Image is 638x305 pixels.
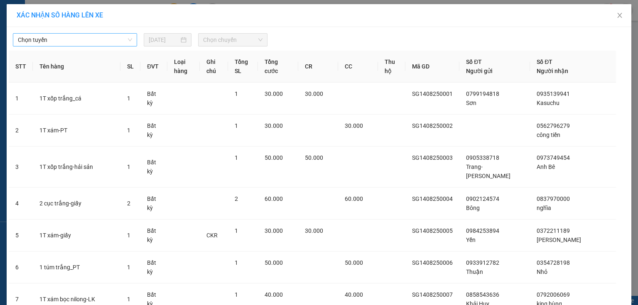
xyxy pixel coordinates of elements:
[9,251,33,283] td: 6
[305,154,323,161] span: 50.000
[345,259,363,266] span: 50.000
[206,232,218,239] span: CKR
[537,259,570,266] span: 0354728198
[466,68,493,74] span: Người gửi
[466,154,499,161] span: 0905338718
[127,296,130,303] span: 1
[33,83,120,115] td: 1T xốp trắng_cá
[235,90,238,97] span: 1
[167,51,200,83] th: Loại hàng
[537,227,570,234] span: 0372211189
[127,127,130,134] span: 1
[537,90,570,97] span: 0935139941
[265,122,283,129] span: 30.000
[412,291,453,298] span: SG1408250007
[120,51,140,83] th: SL
[235,291,238,298] span: 1
[149,35,179,44] input: 15/08/2025
[466,227,499,234] span: 0984253894
[9,51,33,83] th: STT
[466,100,476,106] span: Sơn
[9,115,33,146] td: 2
[18,34,132,46] span: Chọn tuyến
[235,227,238,234] span: 1
[265,259,283,266] span: 50.000
[235,259,238,266] span: 1
[127,95,130,102] span: 1
[258,51,298,83] th: Tổng cước
[338,51,378,83] th: CC
[466,163,510,179] span: Trang-[PERSON_NAME]
[127,163,130,170] span: 1
[466,90,499,97] span: 0799194818
[345,195,363,202] span: 60.000
[33,220,120,251] td: 1T xám-giấy
[537,59,552,65] span: Số ĐT
[412,195,453,202] span: SG1408250004
[265,90,283,97] span: 30.000
[127,200,130,207] span: 2
[466,268,483,275] span: Thuận
[9,146,33,188] td: 3
[140,115,167,146] td: Bất kỳ
[127,232,130,239] span: 1
[537,122,570,129] span: 0562796279
[345,291,363,298] span: 40.000
[33,251,120,283] td: 1 túm trắng_PT
[33,115,120,146] td: 1T xám-PT
[127,264,130,271] span: 1
[537,195,570,202] span: 0837970000
[537,100,559,106] span: Kasuchu
[537,154,570,161] span: 0973749454
[466,259,499,266] span: 0933912782
[265,195,283,202] span: 60.000
[9,188,33,220] td: 4
[235,154,238,161] span: 1
[33,146,120,188] td: 1T xốp trắng-hải sản
[305,90,323,97] span: 30.000
[537,132,560,138] span: công tiền
[412,227,453,234] span: SG1408250005
[33,51,120,83] th: Tên hàng
[466,237,476,243] span: Yến
[608,4,631,27] button: Close
[235,195,238,202] span: 2
[537,205,551,211] span: nghĩa
[616,12,623,19] span: close
[466,205,480,211] span: Bông
[412,90,453,97] span: SG1408250001
[537,268,547,275] span: Nhỏ
[537,163,555,170] span: Anh Bê
[140,51,167,83] th: ĐVT
[140,251,167,283] td: Bất kỳ
[466,59,482,65] span: Số ĐT
[537,237,581,243] span: [PERSON_NAME]
[265,154,283,161] span: 50.000
[9,220,33,251] td: 5
[412,154,453,161] span: SG1408250003
[537,291,570,298] span: 0792006069
[203,34,263,46] span: Chọn chuyến
[537,68,568,74] span: Người nhận
[140,83,167,115] td: Bất kỳ
[378,51,405,83] th: Thu hộ
[235,122,238,129] span: 1
[200,51,228,83] th: Ghi chú
[17,11,103,19] span: XÁC NHẬN SỐ HÀNG LÊN XE
[9,83,33,115] td: 1
[140,188,167,220] td: Bất kỳ
[466,195,499,202] span: 0902124574
[412,122,453,129] span: SG1408250002
[265,291,283,298] span: 40.000
[345,122,363,129] span: 30.000
[140,146,167,188] td: Bất kỳ
[305,227,323,234] span: 30.000
[140,220,167,251] td: Bất kỳ
[265,227,283,234] span: 30.000
[466,291,499,298] span: 0858543636
[412,259,453,266] span: SG1408250006
[405,51,459,83] th: Mã GD
[33,188,120,220] td: 2 cục trắng-giấy
[228,51,258,83] th: Tổng SL
[298,51,338,83] th: CR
